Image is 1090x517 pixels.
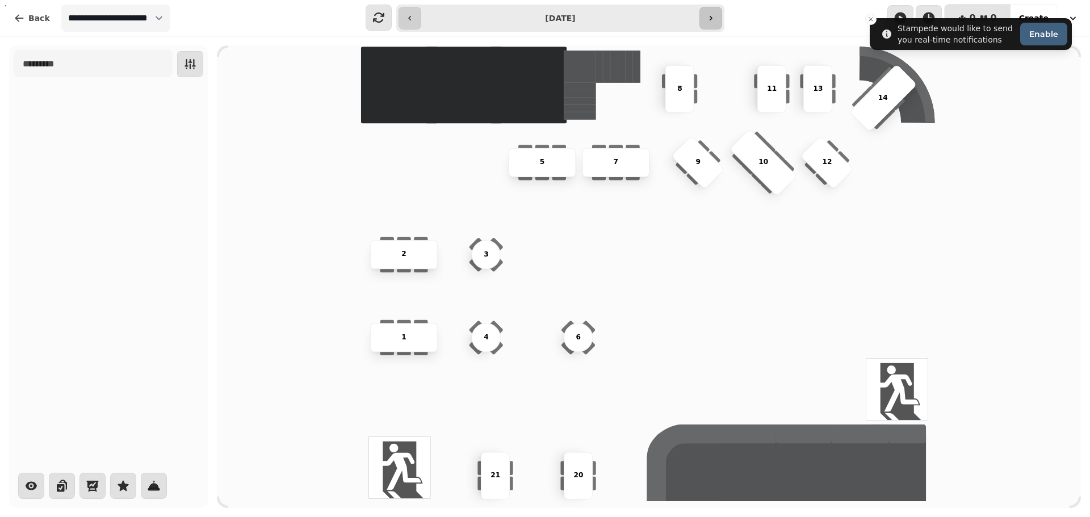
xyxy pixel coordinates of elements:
[878,93,888,103] p: 14
[573,470,583,481] p: 20
[1020,23,1067,45] button: Enable
[945,5,1010,32] button: 00
[28,14,50,22] span: Back
[484,332,488,342] p: 4
[898,23,1016,45] div: Stampede would like to send you real-time notifications
[758,157,768,167] p: 10
[5,5,59,32] button: Back
[401,332,406,342] p: 1
[695,157,700,167] p: 9
[484,249,488,259] p: 3
[813,83,823,94] p: 13
[822,157,832,167] p: 12
[401,249,406,259] p: 2
[614,157,618,167] p: 7
[1010,5,1058,32] button: Create
[491,470,500,481] p: 21
[767,83,777,94] p: 11
[677,83,682,94] p: 8
[865,14,877,25] button: Close toast
[540,157,544,167] p: 5
[576,332,580,342] p: 6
